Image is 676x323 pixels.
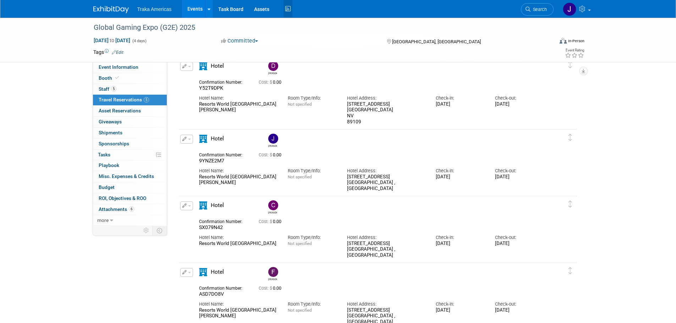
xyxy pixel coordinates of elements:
[259,80,284,85] span: 0.00
[93,150,167,160] a: Tasks
[259,152,273,157] span: Cost: $
[288,241,312,246] span: Not specified
[115,76,119,80] i: Booth reservation complete
[199,135,207,143] i: Hotel
[199,62,207,70] i: Hotel
[560,38,567,44] img: Format-Inperson.png
[199,158,224,163] span: 9YNZE2M7
[288,102,312,107] span: Not specified
[288,301,336,307] div: Room Type/Info:
[266,61,279,75] div: Dominic Perry
[93,160,167,171] a: Playbook
[199,268,207,276] i: Hotel
[99,75,120,81] span: Booth
[99,184,115,190] span: Budget
[495,241,544,247] div: [DATE]
[112,50,123,55] a: Edit
[495,174,544,180] div: [DATE]
[211,135,224,142] span: Hotel
[99,130,122,135] span: Shipments
[211,63,224,69] span: Hotel
[199,284,248,291] div: Confirmation Number:
[199,78,248,85] div: Confirmation Number:
[288,168,336,174] div: Room Type/Info:
[93,182,167,193] a: Budget
[268,144,277,147] div: Jamie Saenz
[268,71,277,75] div: Dominic Perry
[199,291,224,297] span: ASD7DO8V
[259,219,284,224] span: 0.00
[93,49,123,56] td: Tags
[521,3,554,16] a: Search
[288,95,336,101] div: Room Type/Info:
[568,61,572,68] i: Click and drag to move item
[199,174,277,186] div: Resorts World [GEOGRAPHIC_DATA] [PERSON_NAME]
[111,86,116,91] span: 5
[93,117,167,127] a: Giveaways
[99,195,146,201] span: ROI, Objectives & ROO
[288,308,312,313] span: Not specified
[495,234,544,241] div: Check-out:
[199,95,277,101] div: Hotel Name:
[531,7,547,12] span: Search
[436,241,484,247] div: [DATE]
[436,174,484,180] div: [DATE]
[99,162,119,168] span: Playbook
[93,84,167,95] a: Staff5
[199,150,248,158] div: Confirmation Number:
[132,39,147,43] span: (4 days)
[93,6,129,13] img: ExhibitDay
[109,38,115,43] span: to
[93,128,167,138] a: Shipments
[268,134,278,144] img: Jamie Saenz
[512,37,585,48] div: Event Format
[436,168,484,174] div: Check-in:
[152,226,167,235] td: Toggle Event Tabs
[129,206,134,212] span: 6
[91,21,543,34] div: Global Gaming Expo (G2E) 2025
[347,168,425,174] div: Hotel Address:
[93,215,167,226] a: more
[199,241,277,247] div: Resorts World [GEOGRAPHIC_DATA]
[268,200,278,210] img: Chris Obarski
[93,106,167,116] a: Asset Reservations
[93,95,167,105] a: Travel Reservations5
[259,286,273,291] span: Cost: $
[99,141,129,146] span: Sponsorships
[93,193,167,204] a: ROI, Objectives & ROO
[495,301,544,307] div: Check-out:
[137,6,172,12] span: Traka Americas
[93,204,167,215] a: Attachments6
[347,301,425,307] div: Hotel Address:
[266,200,279,214] div: Chris Obarski
[199,217,248,224] div: Confirmation Number:
[495,307,544,313] div: [DATE]
[93,62,167,73] a: Event Information
[99,108,141,113] span: Asset Reservations
[266,267,279,281] div: Frank Rojas
[199,224,223,230] span: SX079N42
[288,234,336,241] div: Room Type/Info:
[495,101,544,107] div: [DATE]
[568,267,572,274] i: Click and drag to move item
[93,171,167,182] a: Misc. Expenses & Credits
[347,241,425,258] div: [STREET_ADDRESS] [GEOGRAPHIC_DATA] , [GEOGRAPHIC_DATA]
[568,201,572,208] i: Click and drag to move item
[392,39,481,44] span: [GEOGRAPHIC_DATA], [GEOGRAPHIC_DATA]
[97,217,109,223] span: more
[436,234,484,241] div: Check-in:
[99,64,138,70] span: Event Information
[436,301,484,307] div: Check-in:
[93,73,167,84] a: Booth
[98,152,110,157] span: Tasks
[99,86,116,92] span: Staff
[199,201,207,210] i: Hotel
[568,38,584,44] div: In-Person
[259,152,284,157] span: 0.00
[436,307,484,313] div: [DATE]
[568,134,572,141] i: Click and drag to move item
[347,101,425,125] div: [STREET_ADDRESS] [GEOGRAPHIC_DATA] NV 89109
[99,173,154,179] span: Misc. Expenses & Credits
[268,210,277,214] div: Chris Obarski
[93,37,131,44] span: [DATE] [DATE]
